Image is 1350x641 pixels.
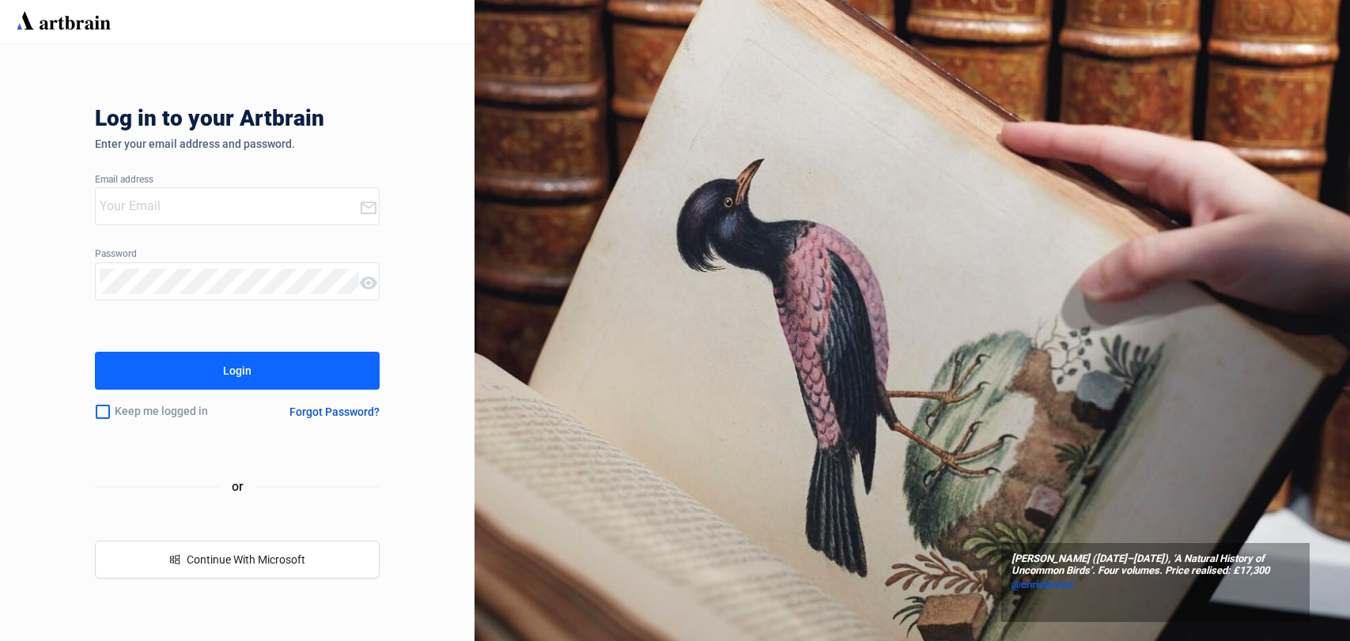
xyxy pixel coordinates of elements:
span: windows [169,554,180,565]
div: Password [95,249,380,260]
div: Enter your email address and password. [95,138,380,150]
input: Your Email [100,194,359,219]
div: Keep me logged in [95,395,251,428]
div: Forgot Password? [289,405,380,418]
button: windowsContinue With Microsoft [95,541,380,579]
div: Log in to your Artbrain [95,106,569,138]
a: @christiesinc [1012,577,1299,593]
span: [PERSON_NAME] ([DATE]–[DATE]), ‘A Natural History of Uncommon Birds’. Four volumes. Price realise... [1012,553,1299,577]
span: Continue With Microsoft [187,553,305,566]
div: Email address [95,175,380,186]
span: @christiesinc [1012,579,1074,590]
div: Login [223,358,251,383]
button: Login [95,352,380,390]
span: or [219,477,256,496]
